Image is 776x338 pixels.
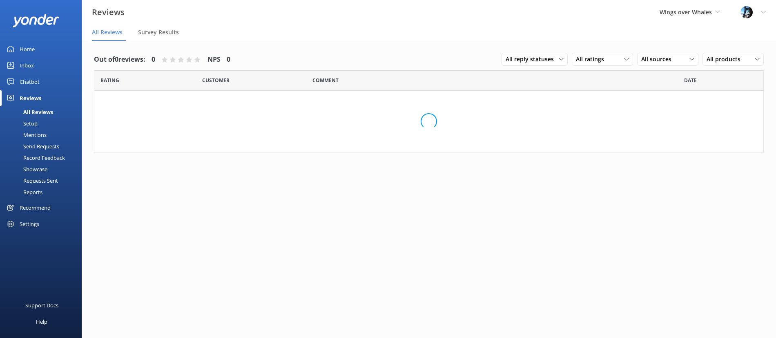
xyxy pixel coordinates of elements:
[202,76,230,84] span: Date
[5,163,82,175] a: Showcase
[20,74,40,90] div: Chatbot
[25,297,58,313] div: Support Docs
[5,118,82,129] a: Setup
[5,186,82,198] a: Reports
[312,76,339,84] span: Question
[5,129,47,141] div: Mentions
[100,76,119,84] span: Date
[20,90,41,106] div: Reviews
[5,175,58,186] div: Requests Sent
[576,55,609,64] span: All ratings
[5,141,59,152] div: Send Requests
[5,152,82,163] a: Record Feedback
[5,106,82,118] a: All Reviews
[92,6,125,19] h3: Reviews
[707,55,745,64] span: All products
[5,129,82,141] a: Mentions
[227,54,230,65] h4: 0
[20,41,35,57] div: Home
[5,175,82,186] a: Requests Sent
[740,6,753,18] img: 145-1635463833.jpg
[138,28,179,36] span: Survey Results
[20,199,51,216] div: Recommend
[20,216,39,232] div: Settings
[5,152,65,163] div: Record Feedback
[152,54,155,65] h4: 0
[207,54,221,65] h4: NPS
[92,28,123,36] span: All Reviews
[5,163,47,175] div: Showcase
[94,54,145,65] h4: Out of 0 reviews:
[5,106,53,118] div: All Reviews
[684,76,697,84] span: Date
[5,186,42,198] div: Reports
[660,8,712,16] span: Wings over Whales
[36,313,47,330] div: Help
[5,118,38,129] div: Setup
[20,57,34,74] div: Inbox
[12,14,59,27] img: yonder-white-logo.png
[641,55,676,64] span: All sources
[506,55,559,64] span: All reply statuses
[5,141,82,152] a: Send Requests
